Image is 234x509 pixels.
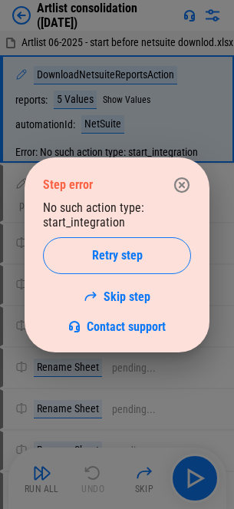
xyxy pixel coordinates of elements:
span: Contact support [87,319,166,334]
button: Retry step [43,237,191,274]
div: Step error [43,177,93,192]
a: Skip step [84,289,150,304]
div: No such action type: start_integration [43,200,191,334]
span: Retry step [92,250,143,262]
img: Support [68,320,81,332]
